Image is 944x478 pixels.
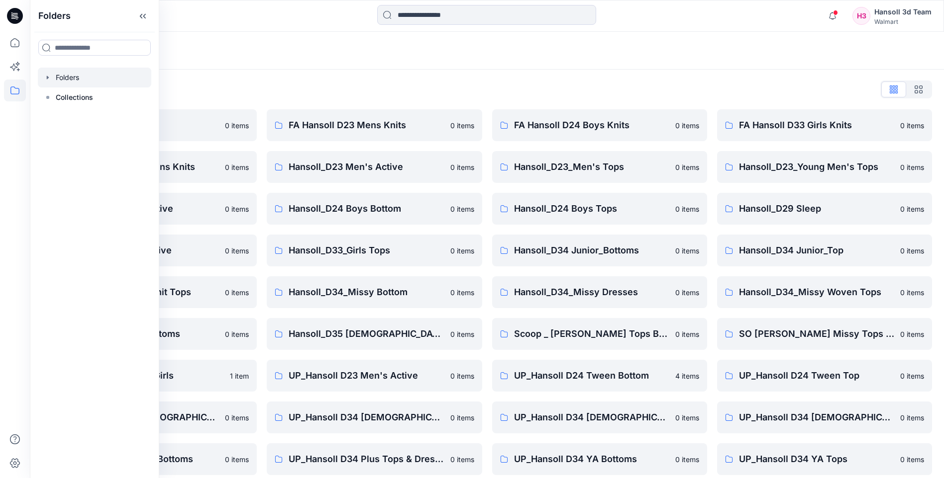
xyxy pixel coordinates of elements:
[225,287,249,298] p: 0 items
[267,318,482,350] a: Hansoll_D35 [DEMOGRAPHIC_DATA] Plus Top & Dresses0 items
[717,193,932,225] a: Hansoll_D29 Sleep0 items
[289,202,444,216] p: Hansoll_D24 Boys Bottom
[900,412,924,423] p: 0 items
[450,287,474,298] p: 0 items
[514,369,669,383] p: UP_Hansoll D24 Tween Bottom
[900,287,924,298] p: 0 items
[492,360,707,392] a: UP_Hansoll D24 Tween Bottom4 items
[717,318,932,350] a: SO [PERSON_NAME] Missy Tops Bottoms Dresses0 items
[289,369,444,383] p: UP_Hansoll D23 Men's Active
[450,204,474,214] p: 0 items
[900,371,924,381] p: 0 items
[514,410,669,424] p: UP_Hansoll D34 [DEMOGRAPHIC_DATA] Dresses
[675,454,699,465] p: 0 items
[289,285,444,299] p: Hansoll_D34_Missy Bottom
[267,360,482,392] a: UP_Hansoll D23 Men's Active0 items
[225,162,249,172] p: 0 items
[852,7,870,25] div: H3
[450,454,474,465] p: 0 items
[739,202,894,216] p: Hansoll_D29 Sleep
[450,371,474,381] p: 0 items
[267,401,482,433] a: UP_Hansoll D34 [DEMOGRAPHIC_DATA] Bottoms0 items
[267,443,482,475] a: UP_Hansoll D34 Plus Tops & Dresses0 items
[900,204,924,214] p: 0 items
[289,452,444,466] p: UP_Hansoll D34 Plus Tops & Dresses
[514,118,669,132] p: FA Hansoll D24 Boys Knits
[900,329,924,339] p: 0 items
[675,287,699,298] p: 0 items
[225,412,249,423] p: 0 items
[739,118,894,132] p: FA Hansoll D33 Girls Knits
[675,120,699,131] p: 0 items
[514,202,669,216] p: Hansoll_D24 Boys Tops
[492,443,707,475] a: UP_Hansoll D34 YA Bottoms0 items
[739,285,894,299] p: Hansoll_D34_Missy Woven Tops
[289,410,444,424] p: UP_Hansoll D34 [DEMOGRAPHIC_DATA] Bottoms
[514,327,669,341] p: Scoop _ [PERSON_NAME] Tops Bottoms Dresses
[739,243,894,257] p: Hansoll_D34 Junior_Top
[289,327,444,341] p: Hansoll_D35 [DEMOGRAPHIC_DATA] Plus Top & Dresses
[450,120,474,131] p: 0 items
[739,369,894,383] p: UP_Hansoll D24 Tween Top
[492,276,707,308] a: Hansoll_D34_Missy Dresses0 items
[874,18,932,25] div: Walmart
[289,118,444,132] p: FA Hansoll D23 Mens Knits
[900,120,924,131] p: 0 items
[492,318,707,350] a: Scoop _ [PERSON_NAME] Tops Bottoms Dresses0 items
[739,327,894,341] p: SO [PERSON_NAME] Missy Tops Bottoms Dresses
[675,245,699,256] p: 0 items
[267,193,482,225] a: Hansoll_D24 Boys Bottom0 items
[717,360,932,392] a: UP_Hansoll D24 Tween Top0 items
[492,109,707,141] a: FA Hansoll D24 Boys Knits0 items
[267,276,482,308] a: Hansoll_D34_Missy Bottom0 items
[717,443,932,475] a: UP_Hansoll D34 YA Tops0 items
[900,162,924,172] p: 0 items
[267,235,482,266] a: Hansoll_D33_Girls Tops0 items
[492,401,707,433] a: UP_Hansoll D34 [DEMOGRAPHIC_DATA] Dresses0 items
[717,109,932,141] a: FA Hansoll D33 Girls Knits0 items
[717,401,932,433] a: UP_Hansoll D34 [DEMOGRAPHIC_DATA] Knit Tops0 items
[450,412,474,423] p: 0 items
[492,235,707,266] a: Hansoll_D34 Junior_Bottoms0 items
[900,454,924,465] p: 0 items
[514,452,669,466] p: UP_Hansoll D34 YA Bottoms
[267,151,482,183] a: Hansoll_D23 Men's Active0 items
[739,410,894,424] p: UP_Hansoll D34 [DEMOGRAPHIC_DATA] Knit Tops
[450,162,474,172] p: 0 items
[900,245,924,256] p: 0 items
[225,329,249,339] p: 0 items
[675,162,699,172] p: 0 items
[289,160,444,174] p: Hansoll_D23 Men's Active
[225,204,249,214] p: 0 items
[225,120,249,131] p: 0 items
[267,109,482,141] a: FA Hansoll D23 Mens Knits0 items
[492,151,707,183] a: Hansoll_D23_Men's Tops0 items
[492,193,707,225] a: Hansoll_D24 Boys Tops0 items
[717,276,932,308] a: Hansoll_D34_Missy Woven Tops0 items
[874,6,932,18] div: Hansoll 3d Team
[450,245,474,256] p: 0 items
[739,160,894,174] p: Hansoll_D23_Young Men's Tops
[56,91,93,103] p: Collections
[514,285,669,299] p: Hansoll_D34_Missy Dresses
[717,151,932,183] a: Hansoll_D23_Young Men's Tops0 items
[675,329,699,339] p: 0 items
[675,204,699,214] p: 0 items
[717,235,932,266] a: Hansoll_D34 Junior_Top0 items
[514,160,669,174] p: Hansoll_D23_Men's Tops
[225,245,249,256] p: 0 items
[225,454,249,465] p: 0 items
[739,452,894,466] p: UP_Hansoll D34 YA Tops
[514,243,669,257] p: Hansoll_D34 Junior_Bottoms
[230,371,249,381] p: 1 item
[675,412,699,423] p: 0 items
[675,371,699,381] p: 4 items
[450,329,474,339] p: 0 items
[289,243,444,257] p: Hansoll_D33_Girls Tops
